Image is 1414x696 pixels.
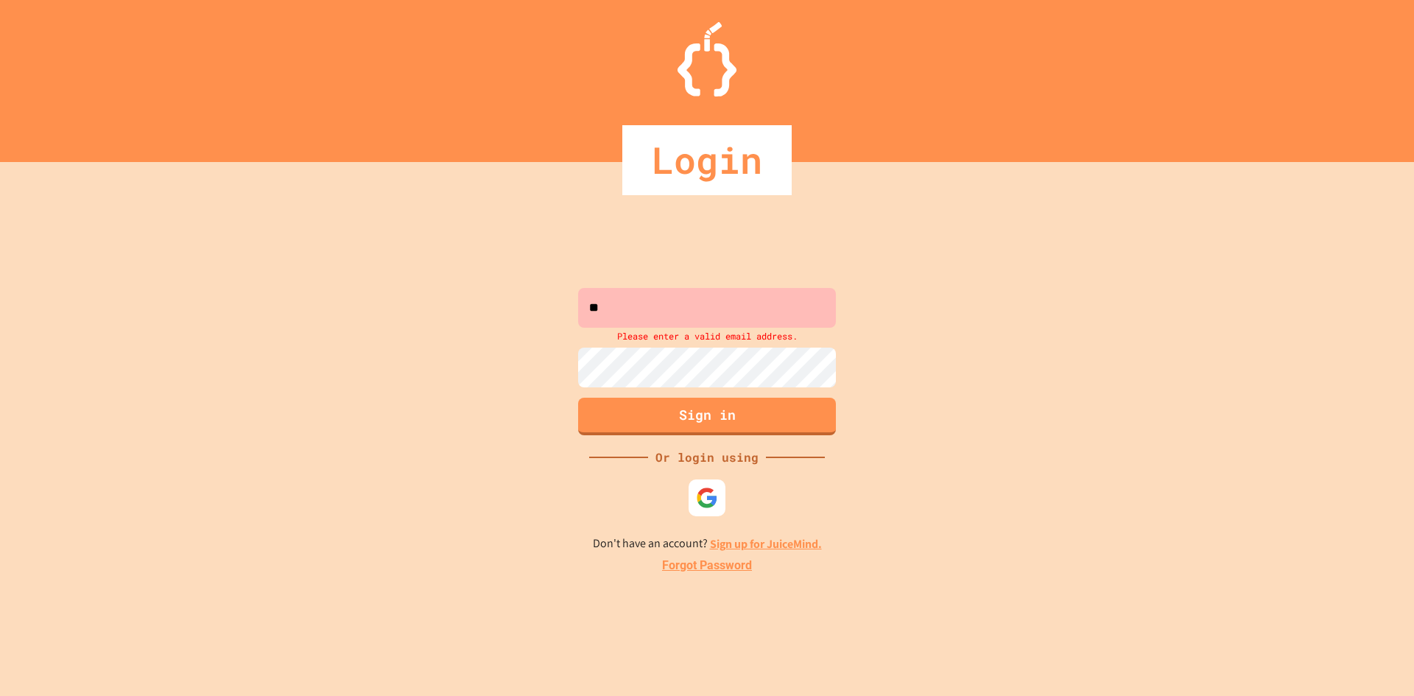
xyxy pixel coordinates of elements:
[678,22,736,96] img: Logo.svg
[648,449,766,466] div: Or login using
[696,487,718,509] img: google-icon.svg
[578,398,836,435] button: Sign in
[574,328,840,344] div: Please enter a valid email address.
[593,535,822,553] p: Don't have an account?
[710,536,822,552] a: Sign up for JuiceMind.
[662,557,752,574] a: Forgot Password
[622,125,792,195] div: Login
